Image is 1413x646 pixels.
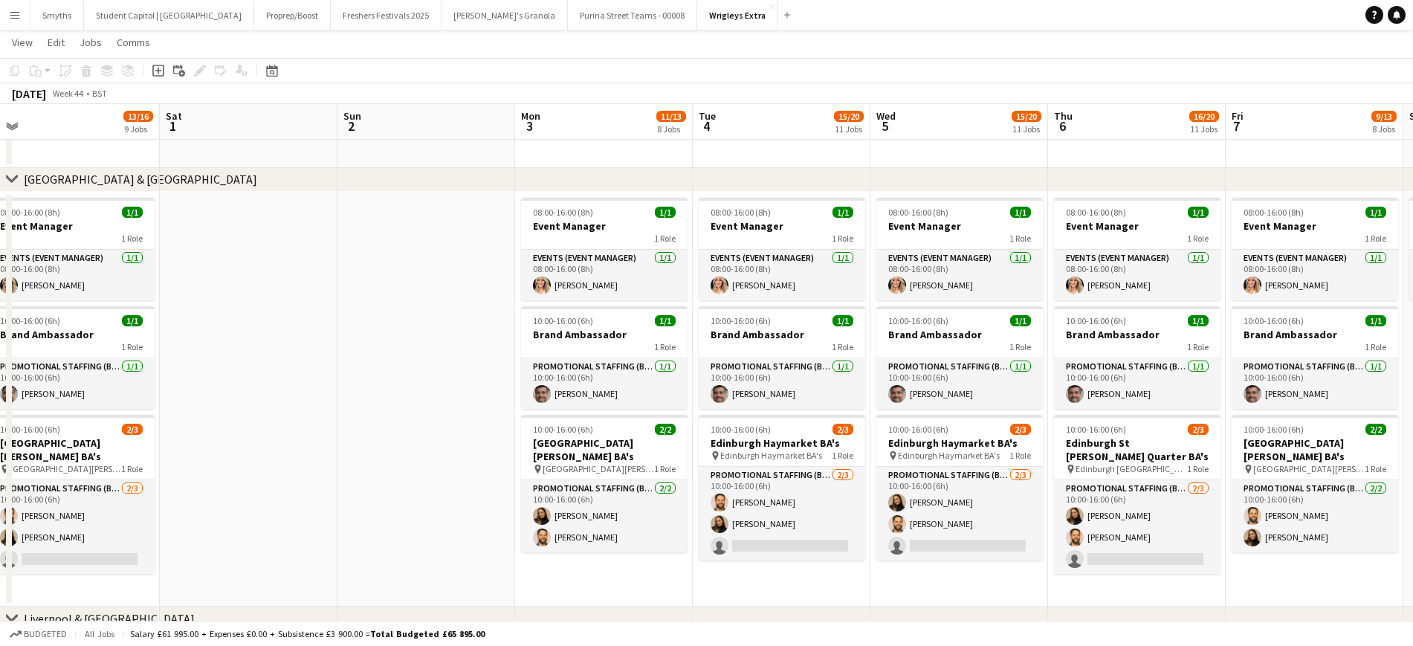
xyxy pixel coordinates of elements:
[370,628,485,639] span: Total Budgeted £65 895.00
[568,1,697,30] button: Purina Street Teams - 00008
[130,628,485,639] div: Salary £61 995.00 + Expenses £0.00 + Subsistence £3 900.00 =
[48,36,65,49] span: Edit
[111,33,156,52] a: Comms
[24,172,257,187] div: [GEOGRAPHIC_DATA] & [GEOGRAPHIC_DATA]
[42,33,71,52] a: Edit
[117,36,150,49] span: Comms
[74,33,108,52] a: Jobs
[7,626,69,642] button: Budgeted
[331,1,442,30] button: Freshers Festivals 2025
[92,88,107,99] div: BST
[12,86,46,101] div: [DATE]
[12,36,33,49] span: View
[442,1,568,30] button: [PERSON_NAME]'s Granola
[697,1,778,30] button: Wrigleys Extra
[84,1,254,30] button: Student Capitol | [GEOGRAPHIC_DATA]
[24,611,195,626] div: Liverpool & [GEOGRAPHIC_DATA]
[6,33,39,52] a: View
[80,36,102,49] span: Jobs
[24,629,67,639] span: Budgeted
[82,628,117,639] span: All jobs
[30,1,84,30] button: Smyths
[254,1,331,30] button: Proprep/Boost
